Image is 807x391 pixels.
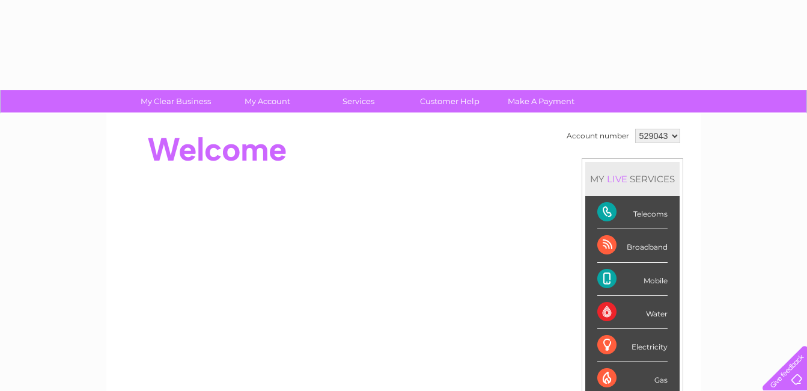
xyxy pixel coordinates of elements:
td: Account number [564,126,632,146]
div: LIVE [604,173,630,185]
a: My Clear Business [126,90,225,112]
a: Customer Help [400,90,499,112]
a: Make A Payment [492,90,591,112]
div: Electricity [597,329,668,362]
div: Telecoms [597,196,668,229]
a: My Account [218,90,317,112]
div: Broadband [597,229,668,262]
div: Mobile [597,263,668,296]
div: Water [597,296,668,329]
a: Services [309,90,408,112]
div: MY SERVICES [585,162,680,196]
